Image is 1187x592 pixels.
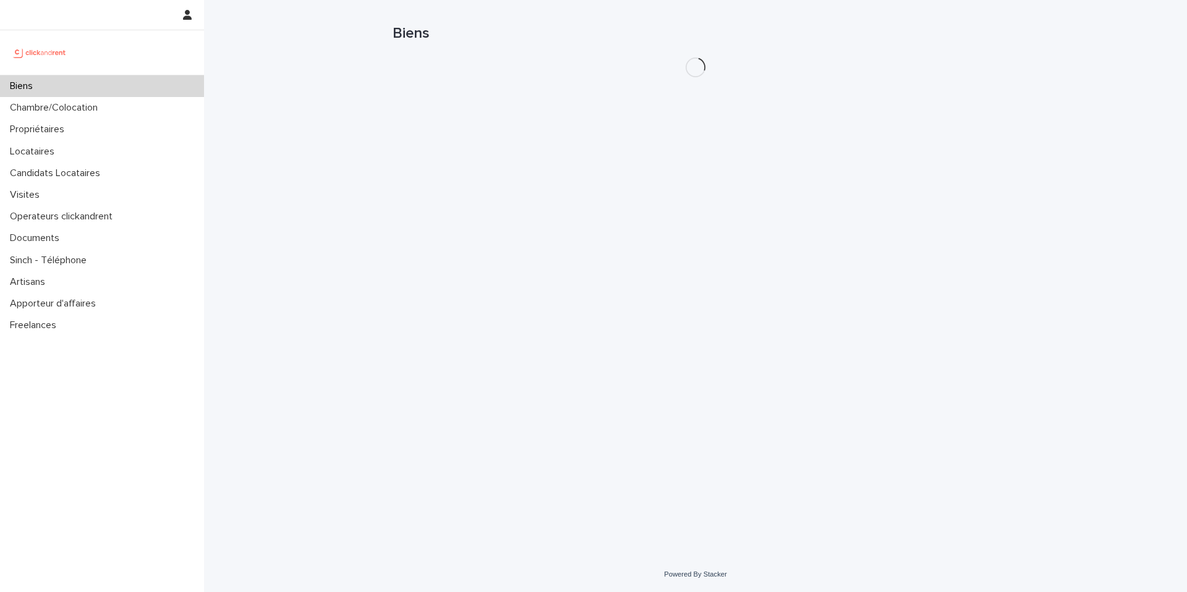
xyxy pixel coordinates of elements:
[5,319,66,331] p: Freelances
[5,167,110,179] p: Candidats Locataires
[5,298,106,310] p: Apporteur d'affaires
[5,189,49,201] p: Visites
[5,276,55,288] p: Artisans
[5,211,122,222] p: Operateurs clickandrent
[393,25,998,43] h1: Biens
[664,570,726,578] a: Powered By Stacker
[5,232,69,244] p: Documents
[5,80,43,92] p: Biens
[5,255,96,266] p: Sinch - Téléphone
[5,124,74,135] p: Propriétaires
[5,146,64,158] p: Locataires
[10,40,70,65] img: UCB0brd3T0yccxBKYDjQ
[5,102,108,114] p: Chambre/Colocation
